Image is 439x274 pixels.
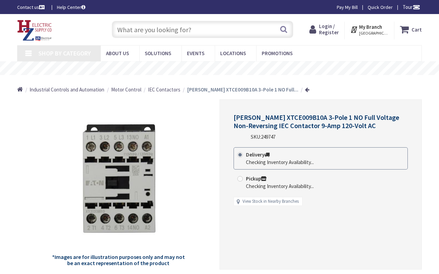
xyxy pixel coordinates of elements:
h5: *Images are for illustration purposes only and may not be an exact representation of the product [49,254,187,266]
a: Industrial Controls and Automation [29,86,104,93]
span: Events [187,50,204,57]
div: Checking Inventory Availability... [246,183,314,190]
span: Promotions [262,50,293,57]
a: IEC Contactors [148,86,180,93]
div: My Branch [GEOGRAPHIC_DATA], [GEOGRAPHIC_DATA] [350,23,388,36]
a: View Stock in Nearby Branches [242,198,299,205]
span: [PERSON_NAME] XTCE009B10A 3-Pole 1 NO Full Voltage Non-Reversing IEC Contactor 9-Amp 120-Volt AC [234,113,399,130]
img: Eaton XTCE009B10A 3-Pole 1 NO Full Voltage Non-Reversing IEC Contactor 9-Amp 120-Volt AC [50,111,187,249]
span: Shop By Category [38,49,91,57]
div: Checking Inventory Availability... [246,159,314,166]
span: Solutions [145,50,171,57]
span: 249747 [261,134,275,140]
span: Locations [220,50,246,57]
span: Login / Register [319,23,339,36]
a: Help Center [57,4,85,11]
strong: Pickup [246,175,266,182]
img: HZ Electric Supply [17,20,52,41]
strong: My Branch [359,24,382,30]
span: [GEOGRAPHIC_DATA], [GEOGRAPHIC_DATA] [359,30,388,36]
rs-layer: Free Same Day Pickup at 8 Locations [165,65,286,72]
a: Login / Register [309,23,339,36]
strong: [PERSON_NAME] XTCE009B10A 3-Pole 1 NO Full... [187,86,298,93]
a: Contact us [17,4,46,11]
strong: Delivery [246,151,270,158]
a: Cart [400,23,422,36]
div: SKU: [251,133,275,140]
span: Tour [403,4,420,10]
a: Pay My Bill [337,4,358,11]
a: Motor Control [111,86,141,93]
input: What are you looking for? [112,21,293,38]
a: Quick Order [368,4,393,11]
strong: Cart [412,23,422,36]
span: About Us [106,50,129,57]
